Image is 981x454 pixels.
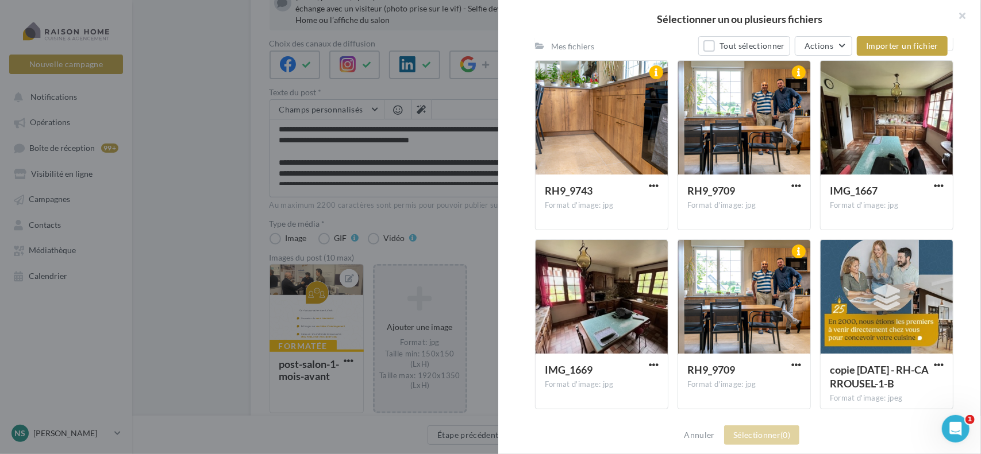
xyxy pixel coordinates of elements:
[830,200,944,211] div: Format d'image: jpg
[805,41,833,51] span: Actions
[965,415,975,424] span: 1
[687,363,735,376] span: RH9_9709
[551,41,594,52] div: Mes fichiers
[780,430,790,440] span: (0)
[687,379,801,390] div: Format d'image: jpg
[698,36,790,56] button: Tout sélectionner
[830,184,878,197] span: IMG_1667
[545,184,593,197] span: RH9_9743
[830,363,929,390] span: copie 18-07-2025 - RH-CARROUSEL-1-B
[680,428,720,442] button: Annuler
[857,36,948,56] button: Importer un fichier
[942,415,970,443] iframe: Intercom live chat
[545,200,659,211] div: Format d'image: jpg
[830,393,944,403] div: Format d'image: jpeg
[517,14,963,24] h2: Sélectionner un ou plusieurs fichiers
[795,36,852,56] button: Actions
[687,184,735,197] span: RH9_9709
[866,41,938,51] span: Importer un fichier
[545,363,593,376] span: IMG_1669
[687,200,801,211] div: Format d'image: jpg
[545,379,659,390] div: Format d'image: jpg
[724,425,799,445] button: Sélectionner(0)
